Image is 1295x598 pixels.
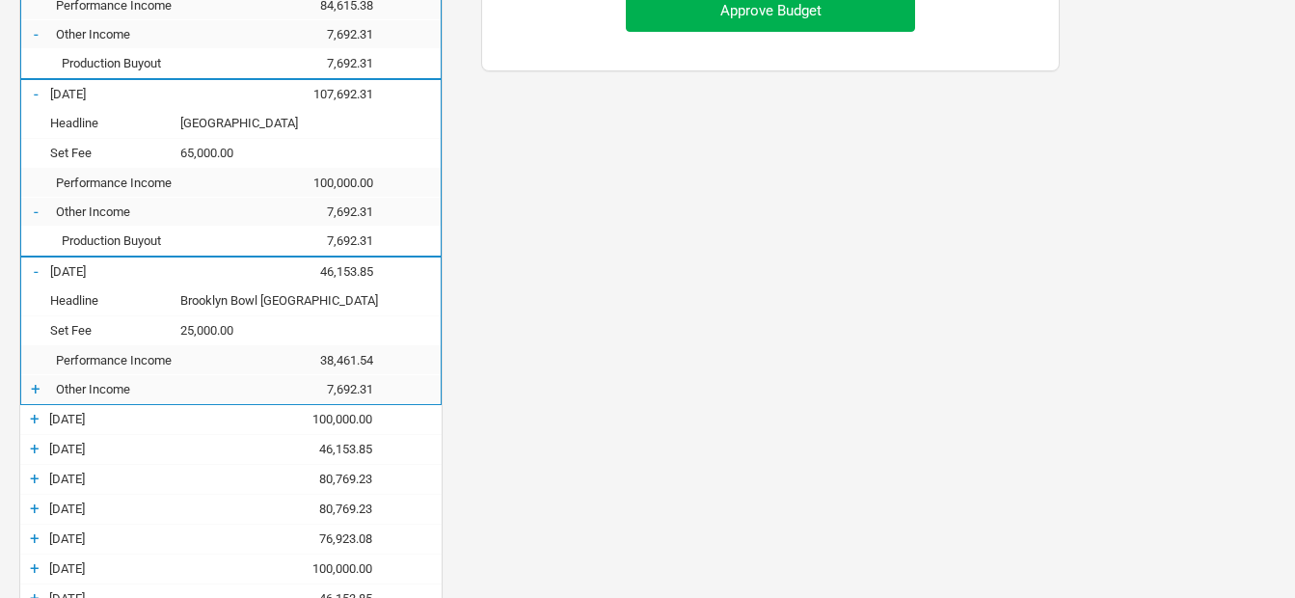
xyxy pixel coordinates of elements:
[180,116,277,130] div: Chicago Riviera
[21,261,50,281] div: -
[277,204,392,219] div: 7,692.31
[50,56,277,70] div: Production Buyout
[21,84,50,103] div: -
[276,412,391,426] div: 100,000.00
[50,27,277,41] div: Other Income
[720,2,822,19] span: Approve Budget
[20,529,49,548] div: +
[276,472,391,486] div: 80,769.23
[50,233,277,248] div: Production Buyout
[50,382,277,396] div: Other Income
[20,409,49,428] div: +
[49,472,276,486] div: 26-Aug-25
[50,323,180,338] div: Set Fee
[49,561,276,576] div: 31-Aug-25
[180,323,277,338] div: 25,000.00
[20,439,49,458] div: +
[21,24,50,43] div: -
[276,442,391,456] div: 46,153.85
[277,27,392,41] div: 7,692.31
[277,56,392,70] div: 7,692.31
[277,353,392,367] div: 38,461.54
[277,176,392,190] div: 100,000.00
[21,379,50,398] div: +
[180,293,277,308] div: Brooklyn Bowl Nashville
[50,293,180,308] div: Headline
[180,146,277,160] div: 65,000.00
[49,502,276,516] div: 27-Aug-25
[21,202,50,221] div: -
[20,469,49,488] div: +
[50,264,277,279] div: 21-Aug-25
[50,176,277,190] div: Performance Income
[50,116,180,130] div: Headline
[277,87,392,101] div: 107,692.31
[50,87,277,101] div: 20-Aug-25
[50,204,277,219] div: Other Income
[50,146,180,160] div: Set Fee
[49,531,276,546] div: 29-Aug-25
[277,382,392,396] div: 7,692.31
[276,502,391,516] div: 80,769.23
[49,442,276,456] div: 24-Aug-25
[20,499,49,518] div: +
[20,558,49,578] div: +
[276,561,391,576] div: 100,000.00
[277,264,392,279] div: 46,153.85
[276,531,391,546] div: 76,923.08
[277,233,392,248] div: 7,692.31
[49,412,276,426] div: 23-Aug-25
[50,353,277,367] div: Performance Income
